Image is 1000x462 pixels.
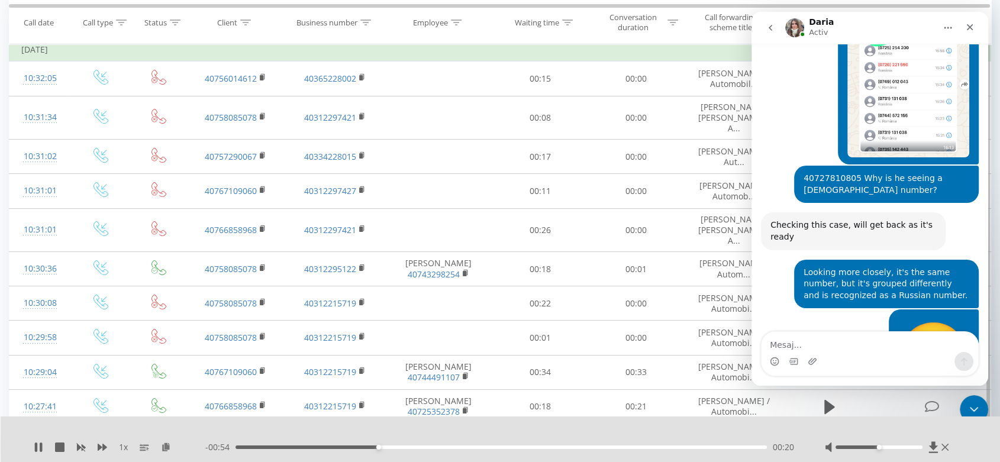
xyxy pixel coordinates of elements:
iframe: Intercom live chat [751,12,988,386]
a: 40334228015 [304,151,356,162]
span: [PERSON_NAME] / Automobi... [698,327,769,348]
span: [PERSON_NAME] [PERSON_NAME] / A... [698,101,769,134]
span: 1 x [119,441,128,453]
textarea: Mesaj... [10,320,227,340]
a: 40767109060 [205,185,257,196]
div: 10:29:04 [21,361,59,384]
a: 40758085078 [205,332,257,343]
td: 00:18 [492,252,588,286]
div: Call date [24,17,54,27]
td: 00:00 [588,286,684,321]
div: Petruta scrie… [9,298,227,385]
td: [PERSON_NAME] [385,389,492,424]
div: Call forwarding scheme title [699,12,763,33]
div: Checking this case, will get back as it's ready [9,201,194,238]
td: 00:01 [588,252,684,286]
td: 00:17 [492,140,588,174]
a: 40312295122 [304,263,356,274]
div: Waiting time [515,17,559,27]
td: 00:33 [588,355,684,389]
div: Looking more closely, it's the same number, but it's grouped differently and is recognized as a R... [43,248,227,297]
div: Accessibility label [376,445,381,450]
td: 00:00 [588,208,684,252]
a: 40766858968 [205,224,257,235]
td: [PERSON_NAME] [385,252,492,286]
div: 10:31:02 [21,145,59,168]
a: 40365228002 [304,73,356,84]
td: 00:00 [588,321,684,355]
a: 40767109060 [205,366,257,377]
td: 00:18 [492,389,588,424]
td: 00:00 [588,140,684,174]
td: 00:00 [588,62,684,96]
a: 40312215719 [304,400,356,412]
div: 40727810805 Why is he seeing a [DEMOGRAPHIC_DATA] number? [52,161,218,184]
a: 40312215719 [304,298,356,309]
a: 40766858968 [205,400,257,412]
button: Trimite un mesaj… [203,340,222,359]
td: 00:21 [588,389,684,424]
span: [PERSON_NAME] [PERSON_NAME] / A... [698,214,769,246]
a: 40312297421 [304,112,356,123]
a: 40725352378 [408,406,460,417]
div: Checking this case, will get back as it's ready [19,208,185,231]
span: [PERSON_NAME] / Automobi... [698,395,769,417]
td: 00:01 [492,321,588,355]
iframe: Intercom live chat [960,395,988,424]
span: [PERSON_NAME] / Aut... [698,146,769,167]
span: 00:20 [773,441,794,453]
div: 10:27:41 [21,395,59,418]
a: 40758085078 [205,263,257,274]
td: 00:11 [492,174,588,208]
div: Call type [83,17,113,27]
td: 00:34 [492,355,588,389]
div: Client [217,17,237,27]
a: 40312297427 [304,185,356,196]
a: 40312215719 [304,332,356,343]
a: 40743298254 [408,269,460,280]
td: 00:26 [492,208,588,252]
span: [PERSON_NAME]/ Autom... [699,257,768,279]
div: Employee [413,17,448,27]
div: Looking more closely, it's the same number, but it's grouped differently and is recognized as a R... [52,255,218,290]
button: Selector de emoji [18,345,28,354]
div: face with rolling eyes [147,312,218,369]
a: 40757290067 [205,151,257,162]
td: 00:00 [588,174,684,208]
td: 00:22 [492,286,588,321]
div: 10:30:36 [21,257,59,280]
span: [PERSON_NAME] / Automobi... [698,292,769,314]
a: 40312215719 [304,366,356,377]
div: Petruta scrie… [9,154,227,201]
div: 10:31:01 [21,179,59,202]
button: Încărcare atașament [56,345,66,354]
span: [PERSON_NAME] / Automobil... [698,67,769,89]
div: Daria scrie… [9,201,227,247]
div: 40727810805 Why is he seeing a [DEMOGRAPHIC_DATA] number? [43,154,227,191]
a: 40744491107 [408,371,460,383]
td: [DATE] [9,38,991,62]
button: Selector gif [37,345,47,354]
td: 00:08 [492,96,588,140]
div: 10:32:05 [21,67,59,90]
span: [PERSON_NAME]/ Automob... [699,180,768,202]
a: 40758085078 [205,298,257,309]
div: 10:30:08 [21,292,59,315]
div: Status [144,17,167,27]
div: 10:31:01 [21,218,59,241]
span: - 00:54 [205,441,236,453]
a: 40758085078 [205,112,257,123]
div: Accessibility label [876,445,881,450]
div: Business number [296,17,357,27]
div: 10:29:58 [21,326,59,349]
td: 00:00 [588,96,684,140]
td: [PERSON_NAME] [385,355,492,389]
div: Conversation duration [601,12,664,33]
div: face with rolling eyes [137,298,227,376]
